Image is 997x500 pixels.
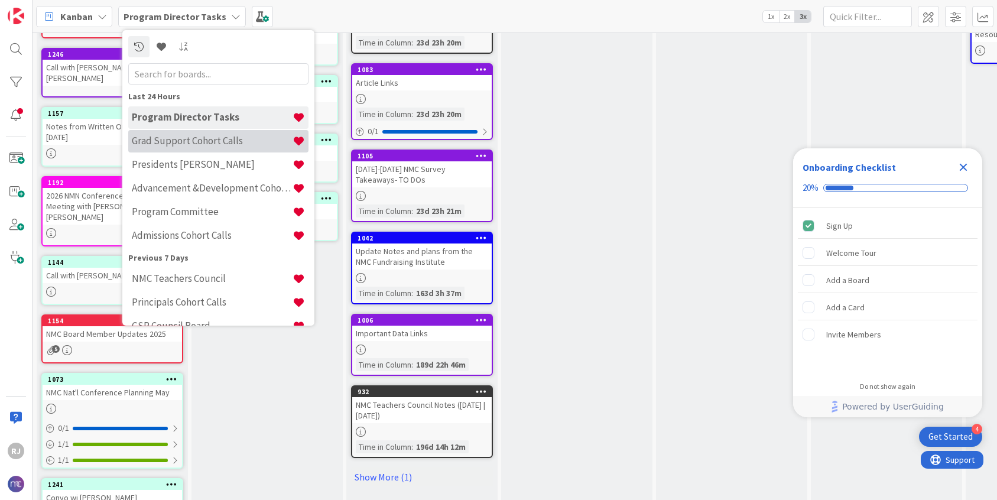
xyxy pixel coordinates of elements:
div: 1105 [352,151,492,161]
h4: Program Committee [132,206,293,217]
div: 0/1 [43,421,182,436]
div: 1073 [48,375,182,384]
span: 1 / 1 [58,454,69,466]
h4: Presidents [PERSON_NAME] [132,158,293,170]
div: Time in Column [356,108,411,121]
input: Search for boards... [128,63,308,85]
h4: Program Director Tasks [132,111,293,123]
div: 1157Notes from Written Out Loud call- [DATE] [43,108,182,145]
div: 932NMC Teachers Council Notes ([DATE] | [DATE]) [352,387,492,423]
h4: Advancement &Development Cohort Calls [132,182,293,194]
b: Program Director Tasks [124,11,226,22]
div: 163d 3h 37m [413,287,465,300]
div: 1073 [43,374,182,385]
div: 1144 [43,257,182,268]
div: NMC Teachers Council Notes ([DATE] | [DATE]) [352,397,492,423]
span: : [411,36,413,49]
div: 1154NMC Board Member Updates 2025 [43,316,182,342]
span: 2x [779,11,795,22]
div: 1105[DATE]-[DATE] NMC Survey Takeaways- TO DOs [352,151,492,187]
div: 1157 [43,108,182,119]
div: 1246 [48,50,182,59]
h4: Principals Cohort Calls [132,296,293,308]
h4: Grad Support Cohort Calls [132,135,293,147]
div: 1192 [48,178,182,187]
div: 1192 [43,177,182,188]
div: Invite Members is incomplete. [798,322,977,348]
h4: Admissions Cohort Calls [132,229,293,241]
input: Quick Filter... [823,6,912,27]
div: 1105 [358,152,492,160]
div: NMC Board Member Updates 2025 [43,326,182,342]
div: Add a Board is incomplete. [798,267,977,293]
div: 1006Important Data Links [352,315,492,341]
div: Notes from Written Out Loud call- [DATE] [43,119,182,145]
div: 1154 [48,317,182,325]
div: Welcome Tour [826,246,876,260]
span: : [411,108,413,121]
div: Sign Up [826,219,853,233]
div: Last 24 Hours [128,90,308,103]
span: 5 [52,345,60,353]
div: 20% [803,183,819,193]
div: Call with [PERSON_NAME]- [PERSON_NAME] [43,60,182,86]
span: : [411,204,413,217]
div: Time in Column [356,204,411,217]
div: 1042Update Notes and plans from the NMC Fundraising Institute [352,233,492,270]
span: Kanban [60,9,93,24]
div: Time in Column [356,36,411,49]
div: 2026 NMN Conference Planning- Meeting with [PERSON_NAME] and [PERSON_NAME] [43,188,182,225]
div: 1006 [358,316,492,324]
div: 23d 23h 20m [413,108,465,121]
div: Call with [PERSON_NAME] [DATE] [43,268,182,283]
div: 1/1 [43,453,182,467]
div: Get Started [928,431,973,443]
div: Update Notes and plans from the NMC Fundraising Institute [352,243,492,270]
div: Sign Up is complete. [798,213,977,239]
div: 4 [972,424,982,434]
div: 196d 14h 12m [413,440,469,453]
a: Show More (1) [351,467,493,486]
div: Onboarding Checklist [803,160,896,174]
span: 3x [795,11,811,22]
div: Add a Card is incomplete. [798,294,977,320]
div: 1144Call with [PERSON_NAME] [DATE] [43,257,182,283]
div: Checklist progress: 20% [803,183,973,193]
div: 1241 [48,480,182,489]
div: Invite Members [826,327,881,342]
div: Add a Card [826,300,865,314]
div: Do not show again [860,382,915,391]
div: 1157 [48,109,182,118]
div: Open Get Started checklist, remaining modules: 4 [919,427,982,447]
div: 23d 23h 21m [413,204,465,217]
div: 1246 [43,49,182,60]
div: NMC Nat'l Conference Planning May [43,385,182,400]
span: : [411,440,413,453]
div: 23d 23h 20m [413,36,465,49]
div: Welcome Tour is incomplete. [798,240,977,266]
div: 932 [352,387,492,397]
span: Powered by UserGuiding [842,400,944,414]
div: 1083 [358,66,492,74]
div: 932 [358,388,492,396]
div: 1042 [352,233,492,243]
div: Time in Column [356,440,411,453]
h4: GSP Council Board [132,320,293,332]
div: Footer [793,396,982,417]
div: 1083Article Links [352,64,492,90]
div: 1042 [358,234,492,242]
div: 1144 [48,258,182,267]
a: Powered by UserGuiding [799,396,976,417]
div: 1006 [352,315,492,326]
div: Previous 7 Days [128,252,308,264]
span: 1x [763,11,779,22]
div: 189d 22h 46m [413,358,469,371]
span: Support [25,2,54,16]
div: Add a Board [826,273,869,287]
div: Close Checklist [954,158,973,177]
img: Visit kanbanzone.com [8,8,24,24]
div: Time in Column [356,287,411,300]
div: 1154 [43,316,182,326]
img: avatar [8,476,24,492]
div: RJ [8,443,24,459]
